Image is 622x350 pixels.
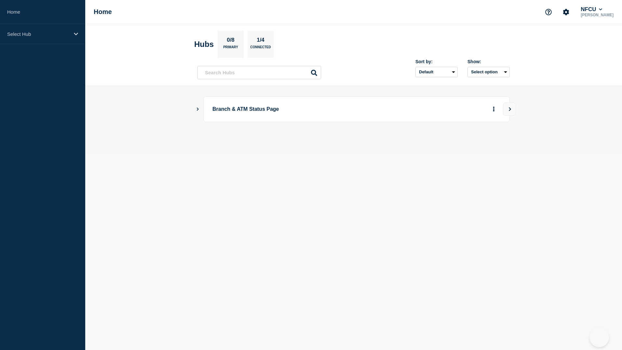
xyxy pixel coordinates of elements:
[7,31,70,37] p: Select Hub
[542,5,555,19] button: Support
[415,59,458,64] div: Sort by:
[224,37,237,45] p: 0/8
[503,103,516,116] button: View
[250,45,271,52] p: Connected
[196,107,199,112] button: Show Connected Hubs
[415,67,458,77] select: Sort by
[194,40,214,49] h2: Hubs
[467,67,510,77] button: Select option
[559,5,573,19] button: Account settings
[490,103,498,115] button: More actions
[579,13,615,17] p: [PERSON_NAME]
[212,103,392,115] p: Branch & ATM Status Page
[579,6,603,13] button: NFCU
[254,37,267,45] p: 1/4
[589,328,609,347] iframe: Help Scout Beacon - Open
[467,59,510,64] div: Show:
[197,66,321,79] input: Search Hubs
[94,8,112,16] h1: Home
[223,45,238,52] p: Primary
